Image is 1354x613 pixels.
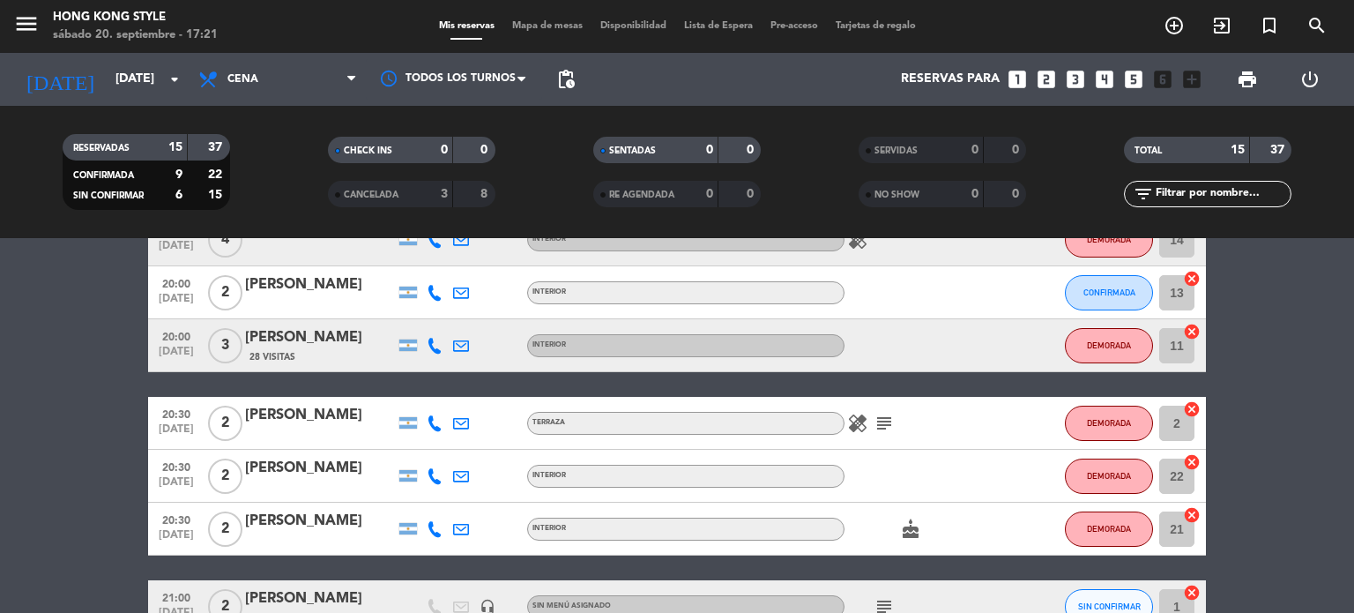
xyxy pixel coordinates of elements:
span: 2 [208,275,242,310]
input: Filtrar por nombre... [1154,184,1291,204]
div: [PERSON_NAME] [245,587,395,610]
span: 2 [208,459,242,494]
span: SIN CONFIRMAR [73,191,144,200]
span: CONFIRMADA [73,171,134,180]
div: [PERSON_NAME] [245,404,395,427]
i: arrow_drop_down [164,69,185,90]
span: SERVIDAS [874,146,918,155]
span: DEMORADA [1087,418,1131,428]
span: SIN CONFIRMAR [1078,602,1141,611]
span: [DATE] [154,346,198,366]
div: sábado 20. septiembre - 17:21 [53,26,218,44]
i: cake [900,519,921,540]
span: CONFIRMADA [1083,288,1135,297]
span: RE AGENDADA [609,191,674,199]
i: cancel [1183,584,1201,602]
i: subject [874,413,895,434]
span: TOTAL [1135,146,1162,155]
i: cancel [1183,506,1201,524]
i: menu [13,11,40,37]
span: 3 [208,328,242,363]
strong: 0 [1012,188,1023,200]
span: DEMORADA [1087,340,1131,350]
i: exit_to_app [1211,15,1232,36]
strong: 3 [441,188,448,200]
span: 20:30 [154,509,198,529]
strong: 0 [706,144,713,156]
span: Mis reservas [430,21,503,31]
i: power_settings_new [1299,69,1321,90]
span: NO SHOW [874,191,919,199]
span: [DATE] [154,423,198,444]
i: [DATE] [13,60,107,99]
div: [PERSON_NAME] [245,510,395,533]
strong: 0 [971,188,978,200]
span: INTERIOR [532,472,566,479]
i: cancel [1183,323,1201,340]
span: INTERIOR [532,525,566,532]
span: DEMORADA [1087,471,1131,481]
button: DEMORADA [1065,459,1153,494]
strong: 22 [208,168,226,181]
i: looks_3 [1064,68,1087,91]
strong: 0 [747,144,757,156]
span: Pre-acceso [762,21,827,31]
span: INTERIOR [532,288,566,295]
span: pending_actions [555,69,577,90]
i: cancel [1183,400,1201,418]
i: looks_5 [1122,68,1145,91]
span: CANCELADA [344,191,398,199]
div: LOG OUT [1278,53,1341,106]
i: looks_two [1035,68,1058,91]
i: cancel [1183,453,1201,471]
span: Mapa de mesas [503,21,591,31]
span: [DATE] [154,293,198,313]
i: healing [847,413,868,434]
span: 20:30 [154,456,198,476]
span: 20:00 [154,325,198,346]
i: cancel [1183,270,1201,288]
strong: 15 [1231,144,1245,156]
strong: 0 [747,188,757,200]
strong: 0 [441,144,448,156]
strong: 6 [175,189,182,201]
i: looks_one [1006,68,1029,91]
span: DEMORADA [1087,524,1131,534]
span: DEMORADA [1087,235,1131,244]
span: Sin menú asignado [532,602,611,609]
span: 2 [208,406,242,441]
span: INTERIOR [532,341,566,348]
div: [PERSON_NAME] [245,457,395,480]
span: Tarjetas de regalo [827,21,925,31]
strong: 15 [208,189,226,201]
button: DEMORADA [1065,328,1153,363]
strong: 15 [168,141,182,153]
strong: 8 [480,188,491,200]
span: RESERVADAS [73,144,130,153]
span: CHECK INS [344,146,392,155]
strong: 0 [480,144,491,156]
span: Reservas para [901,72,1000,86]
div: [PERSON_NAME] [245,326,395,349]
span: TERRAZA [532,419,565,426]
strong: 9 [175,168,182,181]
strong: 37 [1270,144,1288,156]
i: looks_4 [1093,68,1116,91]
div: HONG KONG STYLE [53,9,218,26]
span: print [1237,69,1258,90]
button: CONFIRMADA [1065,275,1153,310]
i: search [1306,15,1328,36]
span: 2 [208,512,242,547]
i: looks_6 [1151,68,1174,91]
span: Cena [227,73,258,86]
span: 28 Visitas [249,350,295,364]
strong: 0 [971,144,978,156]
i: add_box [1180,68,1203,91]
span: 21:00 [154,587,198,607]
div: [PERSON_NAME] [245,273,395,296]
span: [DATE] [154,476,198,497]
button: menu [13,11,40,43]
button: DEMORADA [1065,406,1153,441]
span: [DATE] [154,529,198,549]
button: DEMORADA [1065,222,1153,258]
